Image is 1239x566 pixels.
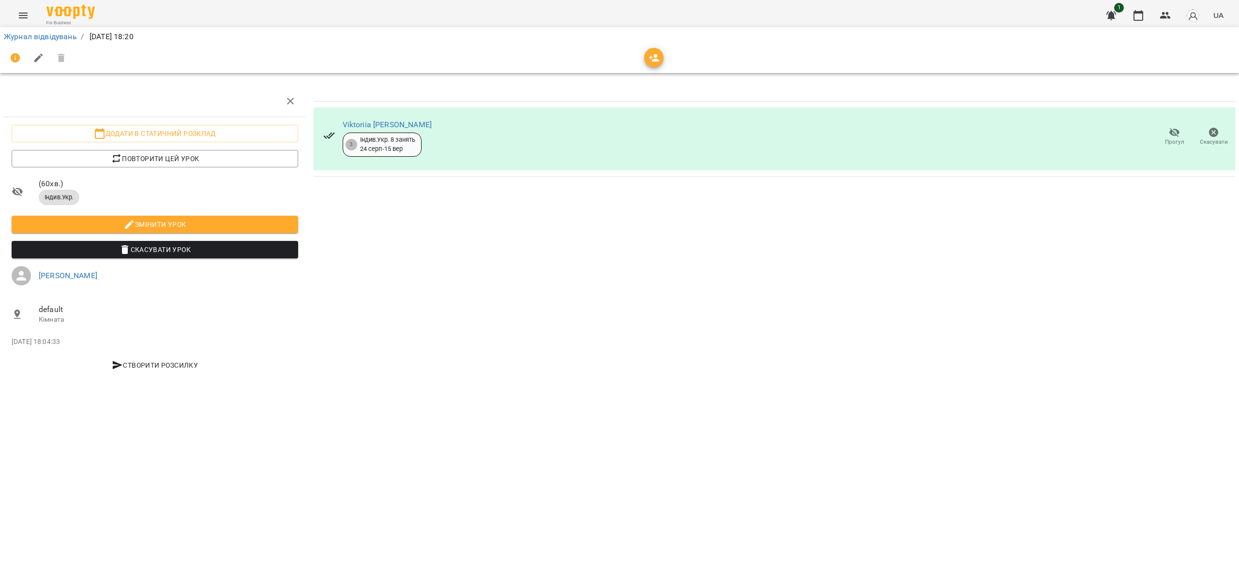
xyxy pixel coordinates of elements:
[19,153,290,164] span: Повторити цей урок
[1165,138,1184,146] span: Прогул
[12,150,298,167] button: Повторити цей урок
[12,4,35,27] button: Menu
[19,244,290,255] span: Скасувати Урок
[12,357,298,374] button: Створити розсилку
[1213,10,1224,20] span: UA
[46,5,95,19] img: Voopty Logo
[19,128,290,139] span: Додати в статичний розклад
[360,135,416,153] div: Індив.Укр. 8 занять 24 серп - 15 вер
[39,315,298,325] p: Кімната
[346,139,357,150] div: 3
[88,31,134,43] p: [DATE] 18:20
[12,337,298,347] p: [DATE] 18:04:33
[15,359,294,371] span: Створити розсилку
[1194,123,1233,150] button: Скасувати
[39,304,298,315] span: default
[1186,9,1200,22] img: avatar_s.png
[46,20,95,26] span: For Business
[343,120,432,129] a: Viktoriia [PERSON_NAME]
[4,31,1235,43] nav: breadcrumb
[1200,138,1228,146] span: Скасувати
[12,216,298,233] button: Змінити урок
[4,32,77,41] a: Журнал відвідувань
[1209,6,1227,24] button: UA
[39,178,298,190] span: ( 60 хв. )
[12,241,298,258] button: Скасувати Урок
[1155,123,1194,150] button: Прогул
[39,271,97,280] a: [PERSON_NAME]
[1114,3,1124,13] span: 1
[19,219,290,230] span: Змінити урок
[12,125,298,142] button: Додати в статичний розклад
[81,31,84,43] li: /
[39,193,79,202] span: Індив.Укр.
